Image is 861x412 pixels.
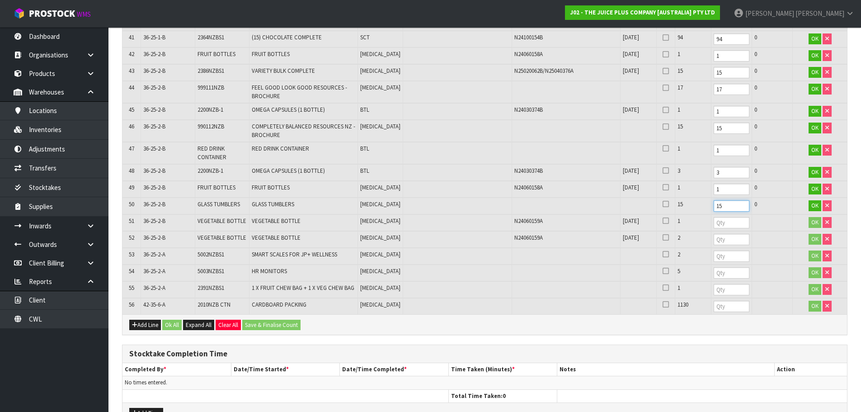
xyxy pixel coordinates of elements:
[129,301,134,308] span: 56
[754,200,757,208] span: 0
[623,184,639,191] span: [DATE]
[360,267,400,275] span: [MEDICAL_DATA]
[754,33,757,41] span: 0
[514,234,543,242] span: N24060159A
[122,376,847,389] td: No times entered.
[448,389,557,403] th: Total Time Taken:
[811,252,819,260] span: OK
[754,145,757,152] span: 0
[198,84,224,91] span: 999111NZB
[623,33,639,41] span: [DATE]
[122,363,231,376] th: Completed By
[198,33,224,41] span: 2364NZBS1
[514,106,543,114] span: N24030374B
[129,320,161,331] button: Add Line
[129,200,134,208] span: 50
[143,106,165,114] span: 36-25-2-B
[811,68,819,76] span: OK
[811,185,819,193] span: OK
[678,200,683,208] span: 15
[216,320,241,331] button: Clear All
[198,123,224,130] span: 990112NZB
[198,217,246,225] span: VEGETABLE BOTTLE
[754,106,757,114] span: 0
[714,106,749,117] input: Qty
[714,251,749,262] input: Qty
[143,167,165,175] span: 36-25-2-B
[360,84,400,91] span: [MEDICAL_DATA]
[809,284,821,295] button: OK
[252,106,325,114] span: OMEGA CAPSULES (1 BOTTLE)
[514,167,543,175] span: N24030374B
[678,84,683,91] span: 17
[143,33,165,41] span: 36-25-1-B
[514,50,543,58] span: N24060158A
[809,33,821,44] button: OK
[252,67,315,75] span: VARIETY BULK COMPLETE
[714,217,749,228] input: Qty
[198,234,246,242] span: VEGETABLE BOTTLE
[809,50,821,61] button: OK
[129,145,134,152] span: 47
[360,67,400,75] span: [MEDICAL_DATA]
[360,217,400,225] span: [MEDICAL_DATA]
[198,200,240,208] span: GLASS TUMBLERS
[809,234,821,245] button: OK
[360,284,400,292] span: [MEDICAL_DATA]
[754,50,757,58] span: 0
[252,284,354,292] span: 1 X FRUIT CHEW BAG + 1 X VEG CHEW BAG
[129,267,134,275] span: 54
[252,50,290,58] span: FRUIT BOTTLES
[231,363,339,376] th: Date/Time Started
[714,67,749,78] input: Qty
[198,106,223,114] span: 2200NZB-1
[809,267,821,278] button: OK
[754,123,757,130] span: 0
[623,50,639,58] span: [DATE]
[143,184,165,191] span: 36-25-2-B
[129,234,134,242] span: 52
[503,392,506,400] span: 0
[252,301,306,308] span: CARDBOARD PACKING
[360,167,369,175] span: BTL
[360,106,369,114] span: BTL
[714,200,749,212] input: Qty
[809,200,821,211] button: OK
[714,84,749,95] input: Qty
[129,167,134,175] span: 48
[198,167,223,175] span: 2200NZB-1
[186,321,212,329] span: Expand All
[570,9,715,16] strong: J02 - THE JUICE PLUS COMPANY [AUSTRALIA] PTY LTD
[252,217,301,225] span: VEGETABLE BOTTLE
[360,33,370,41] span: SCT
[143,200,165,208] span: 36-25-2-B
[129,67,134,75] span: 43
[714,234,749,245] input: Qty
[565,5,720,20] a: J02 - THE JUICE PLUS COMPANY [AUSTRALIA] PTY LTD
[360,301,400,308] span: [MEDICAL_DATA]
[678,167,680,175] span: 3
[162,320,182,331] button: Ok All
[714,184,749,195] input: Qty
[811,218,819,226] span: OK
[360,145,369,152] span: BTL
[811,124,819,132] span: OK
[809,84,821,95] button: OK
[754,167,757,175] span: 0
[198,301,231,308] span: 2010NZB CTN
[252,184,290,191] span: FRUIT BOTTLES
[143,251,165,258] span: 36-25-2-A
[252,267,287,275] span: HR MONITORS
[129,50,134,58] span: 42
[811,168,819,176] span: OK
[14,8,25,19] img: cube-alt.png
[143,301,165,308] span: 42-35-6-A
[198,50,235,58] span: FRUIT BOTTLES
[754,84,757,91] span: 0
[252,167,325,175] span: OMEGA CAPSULES (1 BOTTLE)
[360,123,400,130] span: [MEDICAL_DATA]
[811,285,819,293] span: OK
[714,284,749,295] input: Qty
[623,106,639,114] span: [DATE]
[242,320,301,331] button: Save & Finalise Count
